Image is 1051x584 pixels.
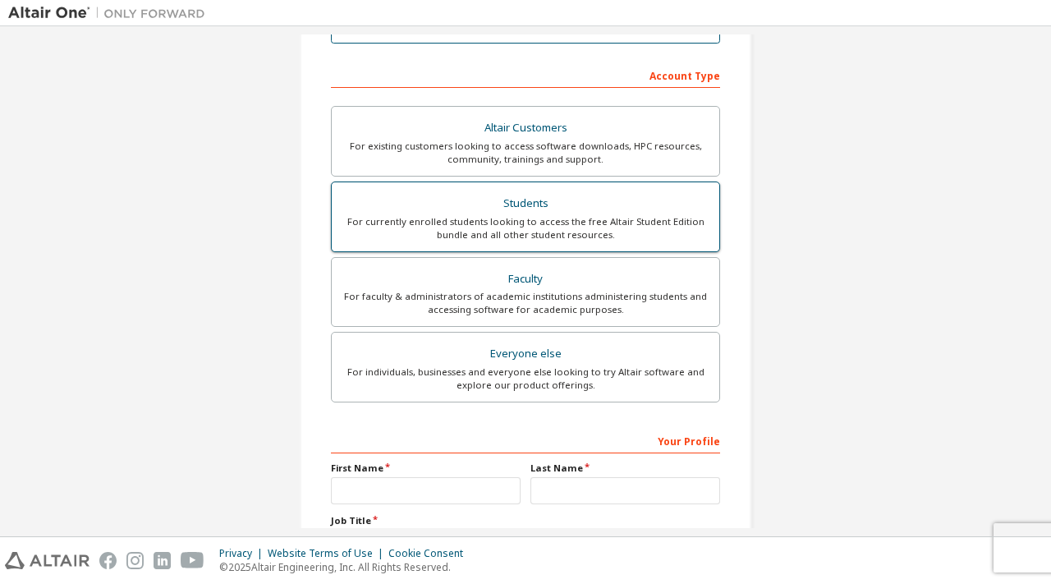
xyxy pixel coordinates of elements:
[219,560,473,574] p: © 2025 Altair Engineering, Inc. All Rights Reserved.
[331,427,720,453] div: Your Profile
[126,552,144,569] img: instagram.svg
[342,343,709,366] div: Everyone else
[331,62,720,88] div: Account Type
[331,462,521,475] label: First Name
[388,547,473,560] div: Cookie Consent
[342,140,709,166] div: For existing customers looking to access software downloads, HPC resources, community, trainings ...
[8,5,213,21] img: Altair One
[181,552,204,569] img: youtube.svg
[342,192,709,215] div: Students
[342,215,709,241] div: For currently enrolled students looking to access the free Altair Student Edition bundle and all ...
[219,547,268,560] div: Privacy
[99,552,117,569] img: facebook.svg
[268,547,388,560] div: Website Terms of Use
[5,552,89,569] img: altair_logo.svg
[342,366,709,392] div: For individuals, businesses and everyone else looking to try Altair software and explore our prod...
[530,462,720,475] label: Last Name
[331,514,720,527] label: Job Title
[342,268,709,291] div: Faculty
[342,117,709,140] div: Altair Customers
[154,552,171,569] img: linkedin.svg
[342,290,709,316] div: For faculty & administrators of academic institutions administering students and accessing softwa...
